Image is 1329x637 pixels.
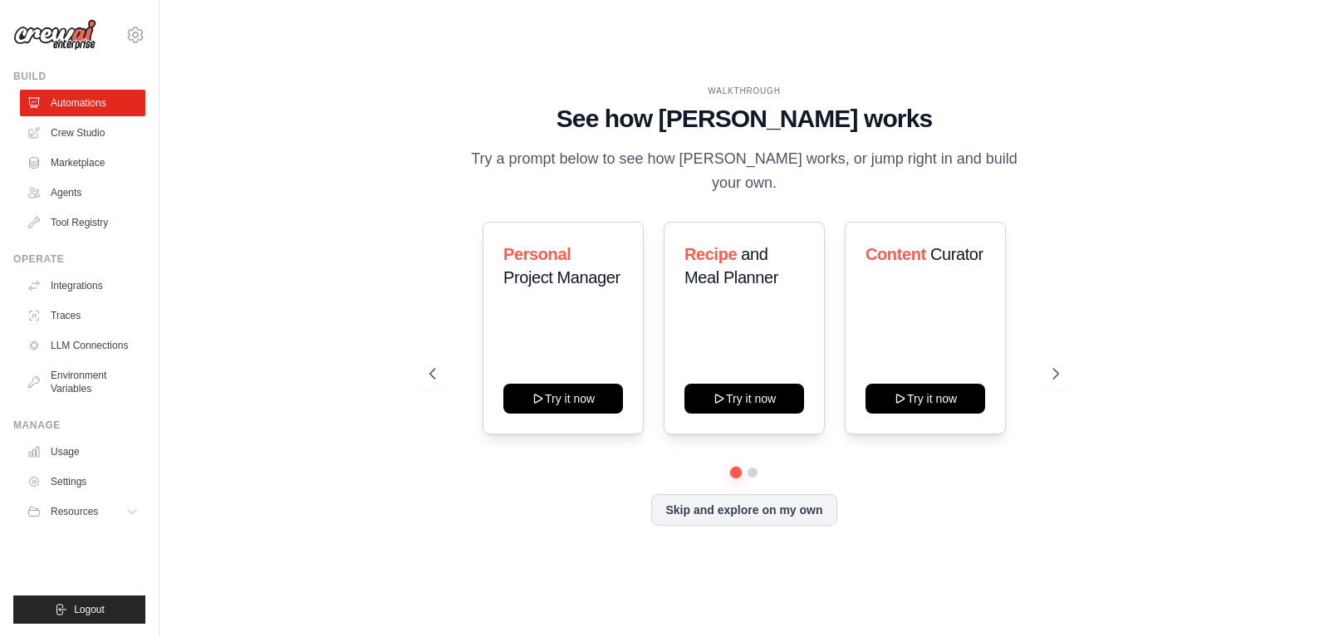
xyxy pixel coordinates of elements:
[20,90,145,116] a: Automations
[13,70,145,83] div: Build
[20,439,145,465] a: Usage
[20,209,145,236] a: Tool Registry
[13,595,145,624] button: Logout
[684,384,804,414] button: Try it now
[20,302,145,329] a: Traces
[13,19,96,51] img: Logo
[684,245,737,263] span: Recipe
[20,332,145,359] a: LLM Connections
[20,362,145,402] a: Environment Variables
[866,245,926,263] span: Content
[429,85,1059,97] div: WALKTHROUGH
[13,419,145,432] div: Manage
[20,498,145,525] button: Resources
[503,268,620,287] span: Project Manager
[51,505,98,518] span: Resources
[20,149,145,176] a: Marketplace
[20,120,145,146] a: Crew Studio
[429,104,1059,134] h1: See how [PERSON_NAME] works
[13,252,145,266] div: Operate
[866,384,985,414] button: Try it now
[651,494,836,526] button: Skip and explore on my own
[74,603,105,616] span: Logout
[930,245,983,263] span: Curator
[20,179,145,206] a: Agents
[503,245,571,263] span: Personal
[465,147,1023,196] p: Try a prompt below to see how [PERSON_NAME] works, or jump right in and build your own.
[503,384,623,414] button: Try it now
[20,468,145,495] a: Settings
[20,272,145,299] a: Integrations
